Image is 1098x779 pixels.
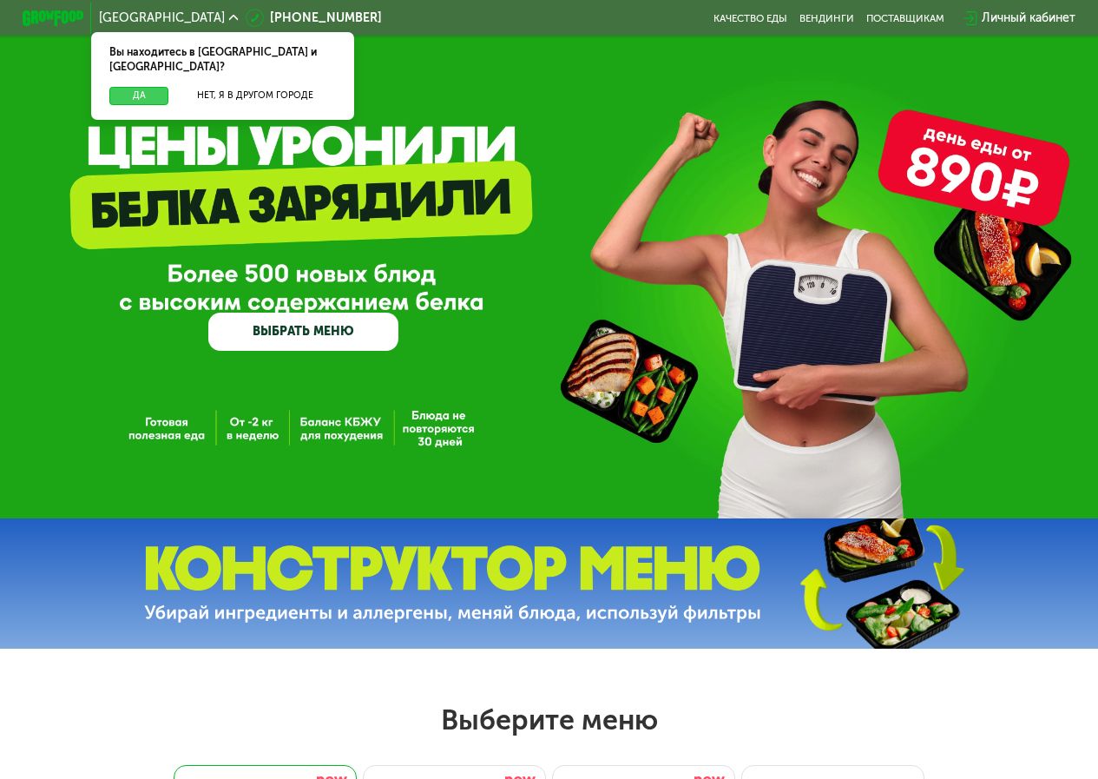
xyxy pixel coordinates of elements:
span: [GEOGRAPHIC_DATA] [99,12,225,24]
button: Да [109,87,168,105]
a: Вендинги [799,12,854,24]
a: ВЫБРАТЬ МЕНЮ [208,313,398,351]
div: Личный кабинет [982,9,1075,27]
div: Вы находитесь в [GEOGRAPHIC_DATA] и [GEOGRAPHIC_DATA]? [91,32,353,87]
button: Нет, я в другом городе [174,87,335,105]
h2: Выберите меню [49,703,1049,737]
a: [PHONE_NUMBER] [246,9,382,27]
a: Качество еды [713,12,787,24]
div: поставщикам [866,12,944,24]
